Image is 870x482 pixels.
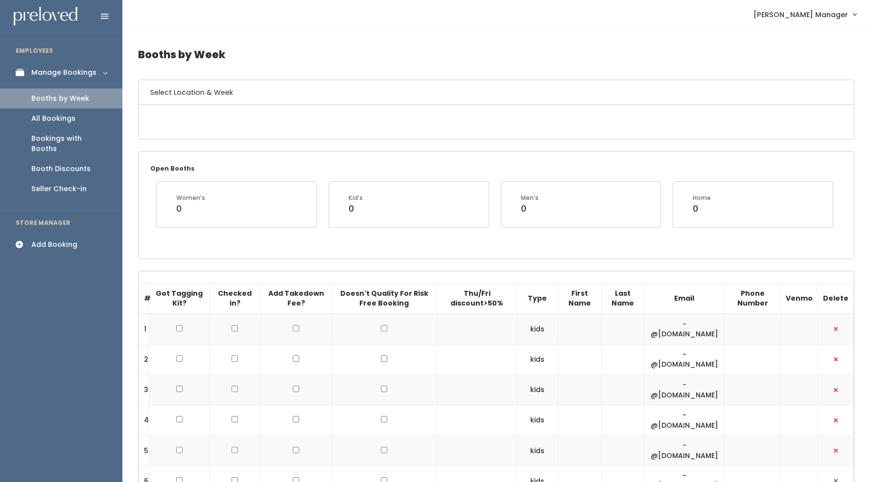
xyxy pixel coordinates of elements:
div: Manage Bookings [31,67,96,78]
td: -@[DOMAIN_NAME] [644,405,725,436]
td: 3 [139,375,149,405]
h4: Booths by Week [138,41,854,68]
td: kids [517,436,558,466]
h6: Select Location & Week [139,80,854,105]
td: -@[DOMAIN_NAME] [644,314,725,345]
div: 0 [521,202,539,215]
td: 5 [139,436,149,466]
th: Delete [818,283,853,314]
span: [PERSON_NAME] Manager [753,9,848,20]
th: Phone Number [725,283,781,314]
div: All Bookings [31,113,75,124]
th: Thu/Fri discount>50% [437,283,517,314]
td: -@[DOMAIN_NAME] [644,436,725,466]
div: 0 [176,202,205,215]
th: Got Tagging Kit? [149,283,210,314]
th: # [139,283,149,314]
td: kids [517,314,558,345]
div: 0 [693,202,711,215]
th: First Name [558,283,601,314]
th: Venmo [780,283,818,314]
div: Women's [176,194,205,202]
th: Last Name [601,283,644,314]
div: Men's [521,194,539,202]
div: Seller Check-in [31,184,87,194]
div: Home [693,194,711,202]
td: kids [517,375,558,405]
th: Email [644,283,725,314]
th: Checked in? [210,283,261,314]
div: Booth Discounts [31,164,91,174]
div: Kid's [349,194,363,202]
th: Doesn't Quality For Risk Free Booking [331,283,437,314]
th: Type [517,283,558,314]
td: 4 [139,405,149,436]
td: -@[DOMAIN_NAME] [644,344,725,374]
td: kids [517,344,558,374]
img: preloved logo [14,7,77,26]
td: kids [517,405,558,436]
div: Bookings with Booths [31,133,107,154]
small: Open Booths [150,164,194,173]
div: 0 [349,202,363,215]
td: 1 [139,314,149,345]
td: -@[DOMAIN_NAME] [644,375,725,405]
div: Booths by Week [31,93,89,104]
div: Add Booking [31,240,77,250]
td: 2 [139,344,149,374]
th: Add Takedown Fee? [260,283,331,314]
a: [PERSON_NAME] Manager [744,4,866,25]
